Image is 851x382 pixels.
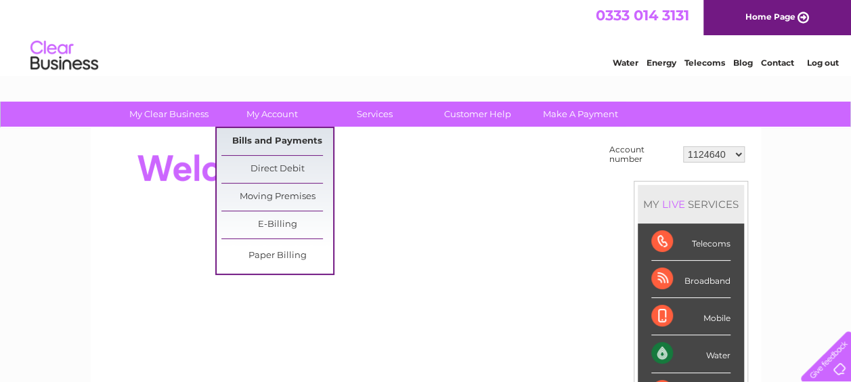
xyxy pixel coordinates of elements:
div: Clear Business is a trading name of Verastar Limited (registered in [GEOGRAPHIC_DATA] No. 3667643... [106,7,746,66]
div: MY SERVICES [638,185,744,224]
a: Contact [761,58,794,68]
a: My Clear Business [113,102,225,127]
a: Services [319,102,431,127]
a: Make A Payment [525,102,636,127]
a: Log out [806,58,838,68]
div: LIVE [659,198,688,211]
a: Customer Help [422,102,533,127]
div: Water [651,335,730,373]
div: Telecoms [651,224,730,261]
div: Mobile [651,298,730,335]
div: Broadband [651,261,730,298]
a: Moving Premises [221,184,333,211]
a: Bills and Payments [221,128,333,155]
a: E-Billing [221,211,333,238]
img: logo.png [30,35,99,77]
a: Telecoms [684,58,725,68]
a: My Account [216,102,328,127]
td: Account number [606,142,680,167]
a: Energy [647,58,676,68]
a: Water [613,58,638,68]
a: Blog [733,58,753,68]
a: Direct Debit [221,156,333,183]
a: Paper Billing [221,242,333,270]
a: 0333 014 3131 [596,7,689,24]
